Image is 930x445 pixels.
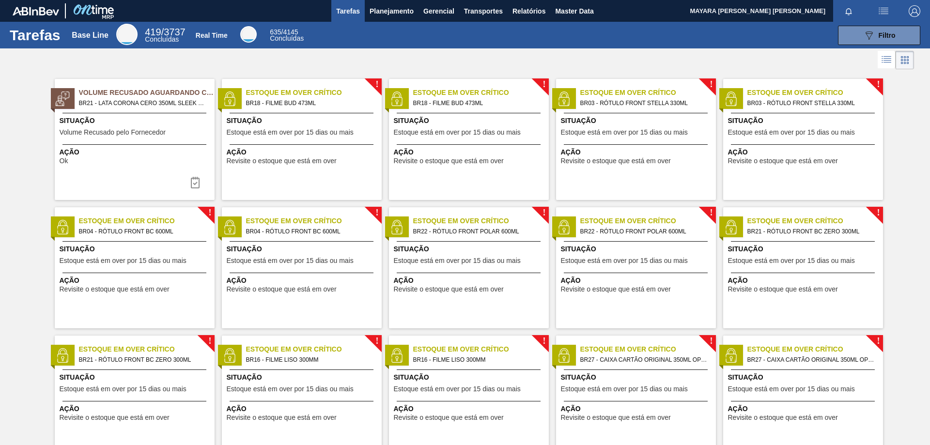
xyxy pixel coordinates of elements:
span: Master Data [555,5,593,17]
span: Estoque em Over Crítico [747,88,883,98]
span: Estoque está em over por 15 dias ou mais [60,257,186,264]
span: ! [710,338,713,345]
img: status [389,220,404,234]
img: status [55,348,70,363]
div: Visão em Cards [896,51,914,69]
span: Estoque está em over por 15 dias ou mais [227,257,354,264]
span: Situação [561,372,713,383]
span: BR21 - RÓTULO FRONT BC ZERO 300ML [747,226,875,237]
span: Estoque em Over Crítico [580,216,716,226]
span: ! [710,81,713,88]
span: ! [375,338,378,345]
span: Ok [60,157,68,165]
span: Ação [394,276,546,286]
span: Ação [227,404,379,414]
span: BR22 - RÓTULO FRONT POLAR 600ML [413,226,541,237]
button: Notificações [833,4,864,18]
button: icon-task-complete [184,173,207,192]
span: Planejamento [370,5,414,17]
span: Ação [227,276,379,286]
span: ! [375,81,378,88]
img: status [724,92,738,106]
span: Tarefas [336,5,360,17]
span: Situação [60,116,212,126]
span: BR18 - FILME BUD 473ML [246,98,374,108]
img: Logout [909,5,920,17]
span: Situação [60,244,212,254]
span: Revisite o estoque que está em over [227,157,337,165]
img: status [557,92,571,106]
img: icon-task-complete [189,177,201,188]
span: ! [877,81,880,88]
span: Estoque está em over por 15 dias ou mais [60,385,186,393]
span: Estoque em Over Crítico [246,344,382,354]
span: Estoque está em over por 15 dias ou mais [394,129,521,136]
span: Concluídas [145,35,179,43]
span: Estoque está em over por 15 dias ou mais [227,129,354,136]
span: Situação [561,116,713,126]
span: Estoque está em over por 15 dias ou mais [561,257,688,264]
span: Relatórios [512,5,545,17]
img: status [724,348,738,363]
span: ! [877,209,880,216]
span: Transportes [464,5,503,17]
div: Base Line [145,28,185,43]
span: Situação [394,244,546,254]
span: Situação [728,372,881,383]
span: / 4145 [270,28,298,36]
span: 635 [270,28,281,36]
span: Ação [561,276,713,286]
span: BR04 - RÓTULO FRONT BC 600ML [246,226,374,237]
span: Situação [728,244,881,254]
span: Estoque em Over Crítico [246,88,382,98]
span: ! [375,209,378,216]
span: Ação [728,276,881,286]
span: Estoque em Over Crítico [79,216,215,226]
span: Estoque em Over Crítico [747,216,883,226]
img: status [222,348,237,363]
img: TNhmsLtSVTkK8tSr43FrP2fwEKptu5GPRR3wAAAABJRU5ErkJggg== [13,7,59,15]
span: Revisite o estoque que está em over [394,414,504,421]
span: Revisite o estoque que está em over [561,157,671,165]
span: Estoque está em over por 15 dias ou mais [728,129,855,136]
span: Volume Recusado pelo Fornecedor [60,129,166,136]
span: Estoque em Over Crítico [246,216,382,226]
span: / 3737 [145,27,185,37]
span: Ação [60,276,212,286]
img: status [55,92,70,106]
span: Estoque em Over Crítico [747,344,883,354]
span: Situação [227,372,379,383]
span: Ação [60,404,212,414]
img: status [222,220,237,234]
span: ! [208,209,211,216]
div: Real Time [240,26,257,43]
span: Revisite o estoque que está em over [561,286,671,293]
span: Revisite o estoque que está em over [60,286,170,293]
span: BR21 - LATA CORONA CERO 350ML SLEEK Volume - 624882 [79,98,207,108]
span: Estoque está em over por 15 dias ou mais [561,385,688,393]
span: Estoque está em over por 15 dias ou mais [227,385,354,393]
div: Real Time [270,29,304,42]
span: ! [542,81,545,88]
span: Ação [394,147,546,157]
span: Situação [227,116,379,126]
div: Completar tarefa: 30192025 [184,173,207,192]
span: ! [542,338,545,345]
span: BR16 - FILME LISO 300MM [413,354,541,365]
span: Estoque está em over por 15 dias ou mais [394,385,521,393]
span: Ação [728,404,881,414]
span: Ação [561,147,713,157]
img: status [557,348,571,363]
span: Situação [227,244,379,254]
img: status [55,220,70,234]
img: status [222,92,237,106]
span: Revisite o estoque que está em over [728,414,838,421]
span: 419 [145,27,161,37]
span: Estoque está em over por 15 dias ou mais [561,129,688,136]
span: BR27 - CAIXA CARTÃO ORIGINAL 350ML OPEN CORNER [747,354,875,365]
span: Estoque em Over Crítico [580,344,716,354]
div: Base Line [116,24,138,45]
span: Concluídas [270,34,304,42]
span: Filtro [879,31,896,39]
span: Situação [728,116,881,126]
